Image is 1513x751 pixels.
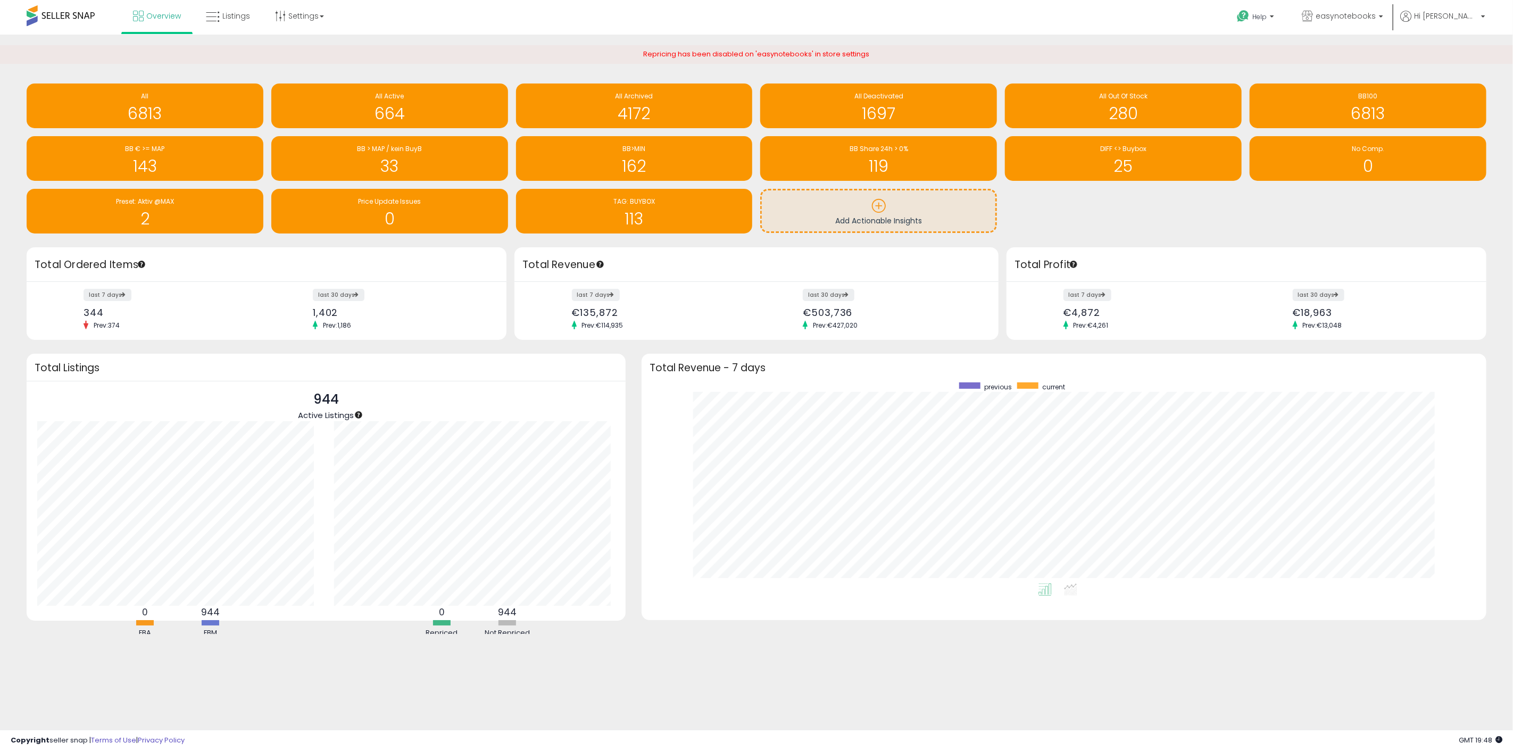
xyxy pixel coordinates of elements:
h1: 113 [521,210,747,228]
span: Prev: €4,261 [1068,321,1114,330]
span: All Out Of Stock [1099,91,1148,101]
label: last 30 days [313,289,364,301]
span: TAG: BUYBOX [613,197,655,206]
h1: 25 [1010,157,1236,175]
h3: Total Ordered Items [35,257,498,272]
span: Prev: 374 [88,321,125,330]
div: 1,402 [313,307,488,318]
span: All Active [375,91,404,101]
a: All Active 664 [271,84,508,128]
a: No Comp. 0 [1250,136,1486,181]
span: Prev: 1,186 [318,321,356,330]
h1: 0 [1255,157,1481,175]
a: DIFF <> Buybox 25 [1005,136,1242,181]
a: Preset: Aktiv @MAX 2 [27,189,263,233]
a: BB Share 24h > 0% 119 [760,136,997,181]
span: Prev: €114,935 [577,321,629,330]
span: Prev: €13,048 [1298,321,1348,330]
div: Tooltip anchor [354,410,363,420]
span: previous [984,382,1012,391]
label: last 7 days [1063,289,1111,301]
span: Prev: €427,020 [808,321,863,330]
span: DIFF <> Buybox [1100,144,1146,153]
b: 0 [142,606,148,619]
a: BB>MIN 162 [516,136,753,181]
p: 944 [298,389,354,410]
div: €503,736 [803,307,979,318]
a: BB € >= MAP 143 [27,136,263,181]
span: BB > MAP / kein BuyB [357,144,422,153]
span: No Comp. [1352,144,1384,153]
a: Add Actionable Insights [762,190,995,231]
h1: 33 [277,157,503,175]
span: BB100 [1359,91,1378,101]
i: Get Help [1236,10,1250,23]
div: Tooltip anchor [1069,260,1078,269]
a: All Deactivated 1697 [760,84,997,128]
span: All Archived [616,91,653,101]
div: €18,963 [1293,307,1468,318]
h1: 664 [277,105,503,122]
span: BB>MIN [623,144,646,153]
h3: Total Revenue [522,257,991,272]
b: 0 [439,606,445,619]
div: FBA [113,628,177,638]
h1: 2 [32,210,258,228]
span: Price Update Issues [358,197,421,206]
h1: 0 [277,210,503,228]
label: last 7 days [572,289,620,301]
span: BB € >= MAP [125,144,164,153]
h1: 143 [32,157,258,175]
h1: 6813 [32,105,258,122]
h1: 6813 [1255,105,1481,122]
a: Hi [PERSON_NAME] [1400,11,1485,35]
span: All [141,91,148,101]
span: current [1042,382,1065,391]
h1: 119 [766,157,992,175]
h3: Total Profit [1015,257,1478,272]
div: Repriced [410,628,473,638]
h1: 1697 [766,105,992,122]
a: All Archived 4172 [516,84,753,128]
span: All Deactivated [854,91,903,101]
h1: 162 [521,157,747,175]
span: Active Listings [298,410,354,421]
span: Preset: Aktiv @MAX [116,197,174,206]
a: BB100 6813 [1250,84,1486,128]
a: BB > MAP / kein BuyB 33 [271,136,508,181]
span: Help [1252,12,1267,21]
span: Listings [222,11,250,21]
div: 344 [84,307,259,318]
span: Add Actionable Insights [835,215,922,226]
div: €4,872 [1063,307,1238,318]
label: last 30 days [803,289,854,301]
b: 944 [498,606,517,619]
span: BB Share 24h > 0% [850,144,908,153]
a: Help [1228,2,1285,35]
div: €135,872 [572,307,749,318]
span: Overview [146,11,181,21]
div: Tooltip anchor [595,260,605,269]
span: Hi [PERSON_NAME] [1414,11,1478,21]
div: Tooltip anchor [137,260,146,269]
span: Repricing has been disabled on 'easynotebooks' in store settings [644,49,870,59]
a: All 6813 [27,84,263,128]
b: 944 [201,606,220,619]
div: Not Repriced [475,628,539,638]
span: easynotebooks [1316,11,1376,21]
a: All Out Of Stock 280 [1005,84,1242,128]
h3: Total Listings [35,364,618,372]
label: last 7 days [84,289,131,301]
div: FBM [178,628,242,638]
a: Price Update Issues 0 [271,189,508,233]
a: TAG: BUYBOX 113 [516,189,753,233]
h1: 4172 [521,105,747,122]
label: last 30 days [1293,289,1344,301]
h3: Total Revenue - 7 days [650,364,1478,372]
h1: 280 [1010,105,1236,122]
